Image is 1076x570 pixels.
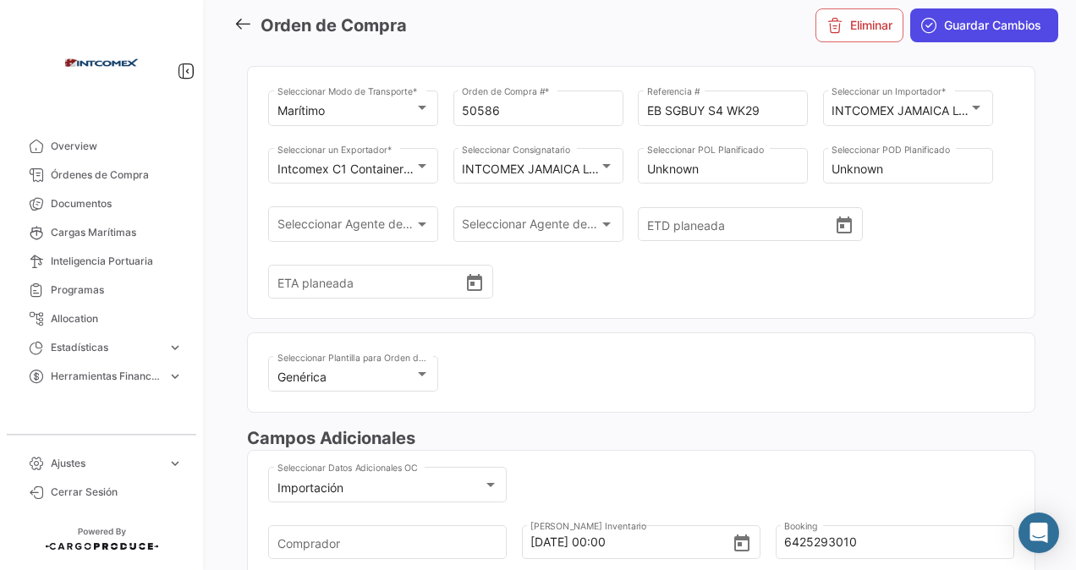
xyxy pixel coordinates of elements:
img: intcomex.png [59,20,144,105]
mat-select-trigger: Intcomex C1 Container Miami [277,162,439,176]
span: Cerrar Sesión [51,485,183,500]
span: Seleccionar Agente de Aduana en Origen [277,221,414,235]
a: Allocation [14,304,189,333]
span: Estadísticas [51,340,161,355]
input: Escriba para buscar... [647,162,799,177]
mat-select-trigger: INTCOMEX JAMAICA LTD [462,162,605,176]
span: Allocation [51,311,183,326]
span: Ajustes [51,456,161,471]
span: Órdenes de Compra [51,167,183,183]
button: Open calendar [732,533,752,551]
button: Open calendar [464,272,485,291]
a: Programas [14,276,189,304]
span: Documentos [51,196,183,211]
a: Cargas Marítimas [14,218,189,247]
span: Overview [51,139,183,154]
button: Open calendar [834,215,854,233]
span: Programas [51,282,183,298]
span: Guardar Cambios [944,17,1041,34]
a: Órdenes de Compra [14,161,189,189]
h3: Campos Adicionales [247,426,1035,450]
mat-select-trigger: Genérica [277,370,327,384]
button: Guardar Cambios [910,8,1058,42]
span: Inteligencia Portuaria [51,254,183,269]
button: Eliminar [815,8,903,42]
span: Herramientas Financieras [51,369,161,384]
mat-select-trigger: INTCOMEX JAMAICA LTD [832,103,974,118]
span: Cargas Marítimas [51,225,183,240]
a: Inteligencia Portuaria [14,247,189,276]
a: Documentos [14,189,189,218]
span: expand_more [167,340,183,355]
div: Abrir Intercom Messenger [1018,512,1059,553]
input: Escriba para buscar... [832,162,984,177]
span: Seleccionar Agente de Aduana en Destino [462,221,599,235]
mat-select-trigger: Importación [277,480,343,495]
span: expand_more [167,369,183,384]
mat-select-trigger: Marítimo [277,103,325,118]
h3: Orden de Compra [261,14,407,38]
span: expand_more [167,456,183,471]
a: Overview [14,132,189,161]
